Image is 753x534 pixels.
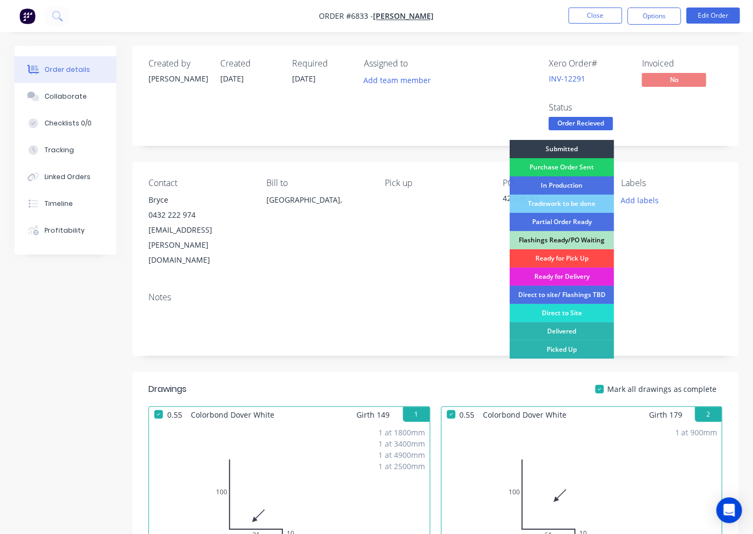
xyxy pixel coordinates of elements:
[379,438,426,449] div: 1 at 3400mm
[510,176,614,195] div: In Production
[510,140,614,158] div: Submitted
[621,178,722,188] div: Labels
[628,8,681,25] button: Options
[615,192,665,207] button: Add labels
[510,286,614,304] div: Direct to site/ Flashings TBD
[148,58,207,69] div: Created by
[569,8,622,24] button: Close
[479,407,571,422] span: Colorbond Dover White
[44,118,92,128] div: Checklists 0/0
[510,249,614,268] div: Ready for Pick Up
[385,178,486,188] div: Pick up
[510,322,614,340] div: Delivered
[148,192,250,268] div: Bryce0432 222 974[EMAIL_ADDRESS][PERSON_NAME][DOMAIN_NAME]
[456,407,479,422] span: 0.55
[357,407,390,422] span: Girth 149
[379,427,426,438] div: 1 at 1800mm
[44,199,73,209] div: Timeline
[510,213,614,231] div: Partial Order Ready
[44,65,90,75] div: Order details
[642,73,706,86] span: No
[379,449,426,461] div: 1 at 4900mm
[44,226,85,235] div: Profitability
[642,58,722,69] div: Invoiced
[549,58,629,69] div: Xero Order #
[358,73,437,87] button: Add team member
[44,172,91,182] div: Linked Orders
[503,178,605,188] div: PO
[717,498,742,523] div: Open Intercom Messenger
[148,207,250,222] div: 0432 222 974
[607,383,717,395] span: Mark all drawings as complete
[549,73,585,84] a: INV-12291
[220,73,244,84] span: [DATE]
[148,192,250,207] div: Bryce
[549,102,629,113] div: Status
[510,231,614,249] div: Flashings Ready/PO Waiting
[503,192,605,207] div: 42 Salt Air
[14,217,116,244] button: Profitability
[267,192,368,227] div: [GEOGRAPHIC_DATA],
[14,137,116,164] button: Tracking
[148,222,250,268] div: [EMAIL_ADDRESS][PERSON_NAME][DOMAIN_NAME]
[292,58,351,69] div: Required
[187,407,279,422] span: Colorbond Dover White
[319,11,374,21] span: Order #6833 -
[403,407,430,422] button: 1
[267,178,368,188] div: Bill to
[44,145,74,155] div: Tracking
[19,8,35,24] img: Factory
[510,340,614,359] div: Picked Up
[510,304,614,322] div: Direct to Site
[163,407,187,422] span: 0.55
[44,92,87,101] div: Collaborate
[148,73,207,84] div: [PERSON_NAME]
[148,292,722,302] div: Notes
[148,383,187,396] div: Drawings
[14,56,116,83] button: Order details
[374,11,434,21] a: [PERSON_NAME]
[687,8,740,24] button: Edit Order
[549,117,613,130] span: Order Recieved
[14,83,116,110] button: Collaborate
[148,178,250,188] div: Contact
[267,192,368,207] div: [GEOGRAPHIC_DATA],
[510,268,614,286] div: Ready for Delivery
[549,117,613,133] button: Order Recieved
[510,195,614,213] div: Tradework to be done
[220,58,279,69] div: Created
[14,110,116,137] button: Checklists 0/0
[675,427,718,438] div: 1 at 900mm
[364,58,471,69] div: Assigned to
[292,73,316,84] span: [DATE]
[510,158,614,176] div: Purchase Order Sent
[379,461,426,472] div: 1 at 2500mm
[14,164,116,190] button: Linked Orders
[695,407,722,422] button: 2
[14,190,116,217] button: Timeline
[649,407,682,422] span: Girth 179
[364,73,437,87] button: Add team member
